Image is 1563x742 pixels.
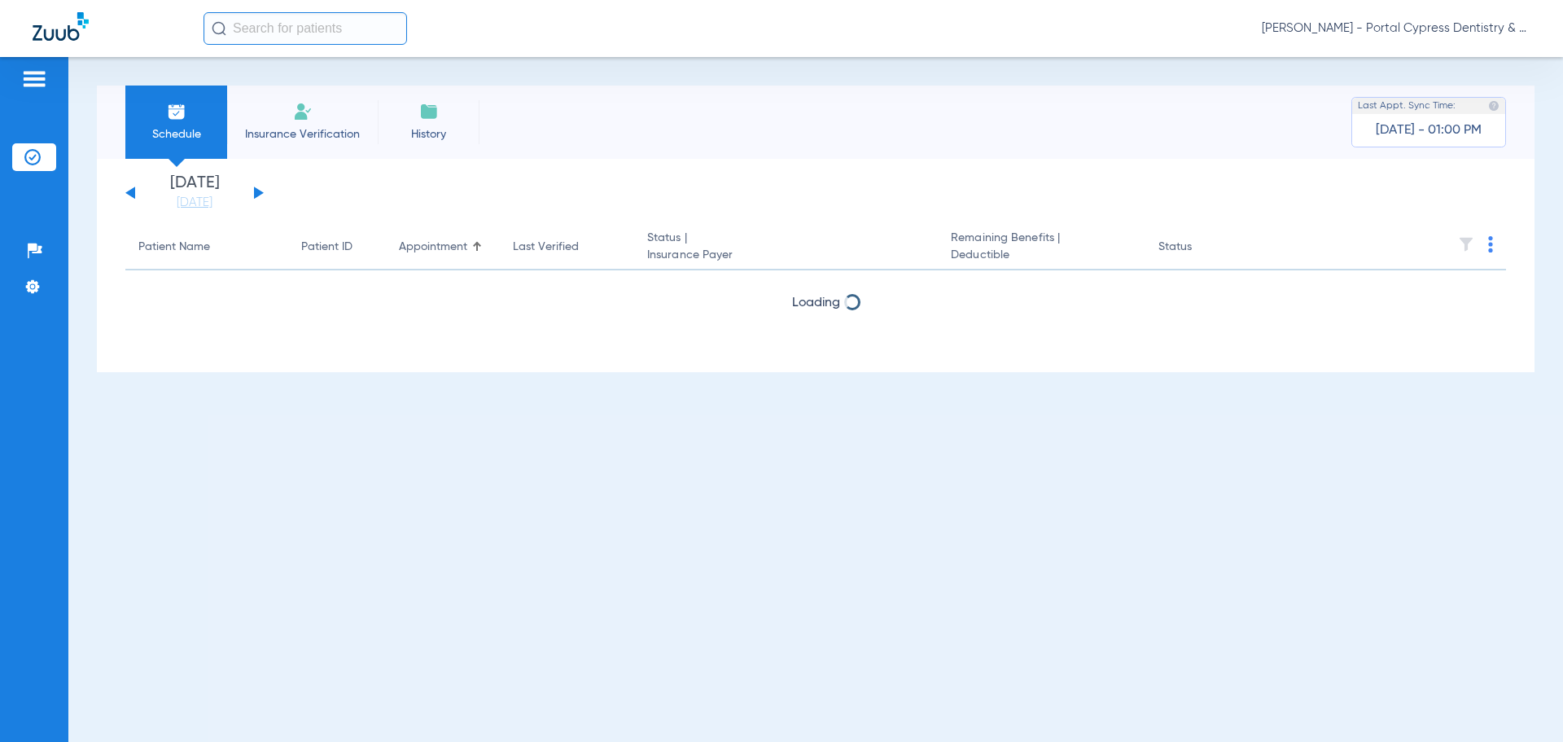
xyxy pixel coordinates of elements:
img: Zuub Logo [33,12,89,41]
li: [DATE] [146,175,243,211]
img: group-dot-blue.svg [1488,236,1493,252]
span: History [390,126,467,143]
img: filter.svg [1458,236,1474,252]
span: Insurance Verification [239,126,366,143]
img: History [419,102,439,121]
th: Status | [634,225,938,270]
div: Appointment [399,239,467,256]
div: Last Verified [513,239,579,256]
span: Schedule [138,126,215,143]
div: Patient Name [138,239,275,256]
img: Search Icon [212,21,226,36]
div: Patient ID [301,239,352,256]
img: last sync help info [1488,100,1500,112]
span: Insurance Payer [647,247,925,264]
img: Schedule [167,102,186,121]
a: [DATE] [146,195,243,211]
div: Patient Name [138,239,210,256]
th: Remaining Benefits | [938,225,1145,270]
div: Appointment [399,239,487,256]
span: Last Appt. Sync Time: [1358,98,1456,114]
th: Status [1145,225,1255,270]
input: Search for patients [204,12,407,45]
span: [PERSON_NAME] - Portal Cypress Dentistry & Orthodontics [1262,20,1530,37]
img: hamburger-icon [21,69,47,89]
img: Manual Insurance Verification [293,102,313,121]
iframe: Chat Widget [1482,664,1563,742]
div: Patient ID [301,239,373,256]
span: Deductible [951,247,1132,264]
span: Loading [792,296,840,310]
span: [DATE] - 01:00 PM [1376,122,1482,138]
div: Last Verified [513,239,621,256]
